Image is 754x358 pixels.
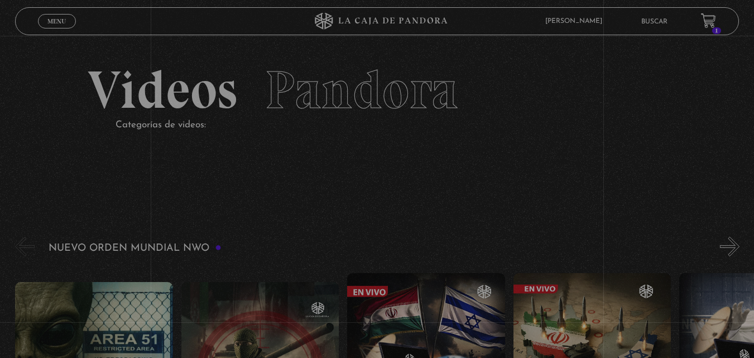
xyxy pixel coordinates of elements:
[47,18,66,25] span: Menu
[265,58,458,122] span: Pandora
[44,27,70,35] span: Cerrar
[116,117,667,134] p: Categorías de videos:
[88,64,667,117] h2: Videos
[720,237,739,256] button: Next
[15,237,35,256] button: Previous
[49,243,222,254] h3: Nuevo Orden Mundial NWO
[641,18,667,25] a: Buscar
[701,13,716,28] a: 1
[540,18,613,25] span: [PERSON_NAME]
[712,27,721,34] span: 1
